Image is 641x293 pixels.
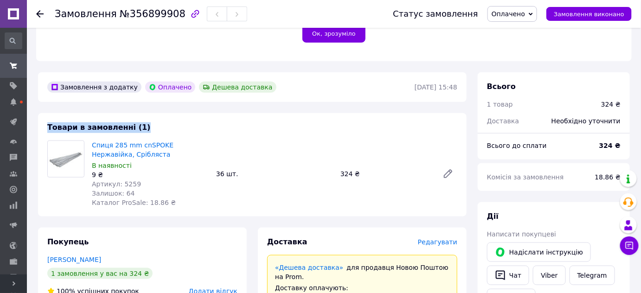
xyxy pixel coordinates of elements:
a: [PERSON_NAME] [47,256,101,263]
span: 1 товар [487,101,513,108]
button: Замовлення виконано [546,7,632,21]
div: Дешева доставка [199,82,276,93]
span: Ок, зрозуміло [312,30,356,37]
span: Каталог ProSale: 18.86 ₴ [92,199,176,206]
button: Надіслати інструкцію [487,242,591,262]
span: Замовлення виконано [554,11,624,18]
span: Оплачено [492,10,525,18]
a: Редагувати [439,165,457,183]
span: Замовлення [55,8,117,19]
span: Редагувати [418,238,457,246]
div: Замовлення з додатку [47,82,141,93]
div: 1 замовлення у вас на 324 ₴ [47,268,153,279]
span: 18.86 ₴ [595,173,621,181]
time: [DATE] 15:48 [415,83,457,91]
div: Повернутися назад [36,9,44,19]
img: Спиця 285 mm cnSPOKE Нержавійка, Срібляста [48,148,84,170]
a: «Дешева доставка» [275,264,343,271]
span: В наявності [92,162,132,169]
span: Дії [487,212,499,221]
div: для продавця Новою Поштою на Prom. [275,263,449,281]
span: Доставка [267,237,308,246]
span: Всього [487,82,516,91]
span: Доставка [487,117,519,125]
span: Залишок: 64 [92,190,135,197]
a: Viber [533,266,565,285]
span: Покупець [47,237,89,246]
a: Telegram [570,266,615,285]
button: Чат з покупцем [620,236,639,255]
div: Доставку оплачують: [275,283,449,293]
button: Ок, зрозуміло [302,24,365,43]
div: 36 шт. [212,167,337,180]
div: 324 ₴ [601,100,621,109]
div: 9 ₴ [92,170,209,179]
b: 324 ₴ [599,142,621,149]
div: Статус замовлення [393,9,478,19]
div: Оплачено [145,82,195,93]
div: Необхідно уточнити [546,111,626,131]
span: Артикул: 5259 [92,180,141,188]
span: Написати покупцеві [487,230,556,238]
span: Всього до сплати [487,142,547,149]
span: Товари в замовленні (1) [47,123,151,132]
div: 324 ₴ [337,167,435,180]
span: №356899908 [120,8,186,19]
button: Чат [487,266,529,285]
span: Комісія за замовлення [487,173,564,181]
a: Спиця 285 mm cnSPOKE Нержавійка, Срібляста [92,141,173,158]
